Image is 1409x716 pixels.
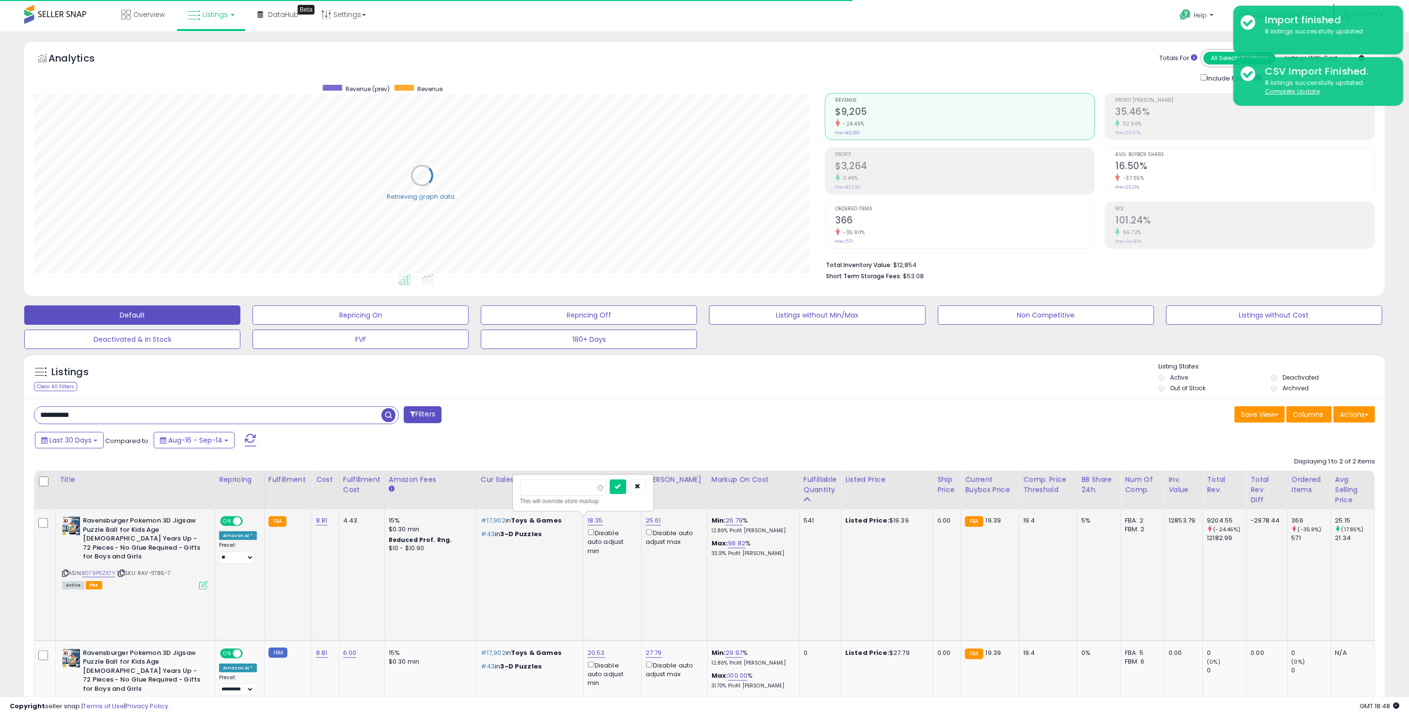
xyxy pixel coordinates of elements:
[826,258,1368,270] li: $12,854
[845,516,889,525] b: Listed Price:
[1120,120,1142,127] small: 32.96%
[1282,373,1319,382] label: Deactivated
[481,516,506,525] span: #17,902
[646,475,703,485] div: [PERSON_NAME]
[1235,406,1285,423] button: Save View
[49,435,92,445] span: Last 30 Days
[481,662,576,671] p: in
[712,649,792,667] div: %
[712,516,792,534] div: %
[1125,525,1157,534] div: FBM: 2
[62,649,80,668] img: 51iCuioioXL._SL40_.jpg
[219,542,257,564] div: Preset:
[1258,64,1396,79] div: CSV Import Finished.
[481,516,576,525] p: in
[836,152,1095,158] span: Profit
[316,516,328,525] a: 8.81
[1286,406,1332,423] button: Columns
[836,215,1095,228] h2: 366
[1335,649,1367,657] div: N/A
[316,475,335,485] div: Cost
[712,475,795,485] div: Markup on Cost
[1170,384,1205,392] label: Out of Stock
[836,184,861,190] small: Prev: $3,250
[1115,239,1141,244] small: Prev: 64.60%
[1292,658,1305,666] small: (0%)
[82,569,115,577] a: B079P5ZX7Y
[1169,475,1199,495] div: Inv. value
[845,649,926,657] div: $27.79
[62,516,80,536] img: 51iCuioioXL._SL40_.jpg
[51,366,89,379] h5: Listings
[587,527,634,556] div: Disable auto adjust min
[845,516,926,525] div: $19.39
[804,649,834,657] div: 0
[986,516,1001,525] span: 19.39
[10,701,45,711] strong: Copyright
[1298,525,1322,533] small: (-35.9%)
[1125,657,1157,666] div: FBM: 6
[937,516,953,525] div: 0.00
[481,662,495,671] span: #43
[389,544,469,553] div: $10 - $10.90
[1170,373,1188,382] label: Active
[1207,534,1246,542] div: 12182.99
[836,239,853,244] small: Prev: 571
[1023,516,1070,525] div: 19.4
[60,475,211,485] div: Title
[511,648,562,657] span: Toys & Games
[481,648,506,657] span: #17,902
[1115,215,1375,228] h2: 101.24%
[117,569,171,577] span: | SKU: RAV-11785-7
[836,98,1095,103] span: Revenue
[389,516,469,525] div: 15%
[1258,27,1396,36] div: 8 listings successfully updated.
[1023,475,1073,495] div: Comp. Price Threshold
[1335,475,1371,505] div: Avg Selling Price
[804,516,834,525] div: 541
[343,475,380,495] div: Fulfillment Cost
[1342,525,1364,533] small: (17.85%)
[343,516,377,525] div: 4.43
[1292,516,1331,525] div: 366
[1292,666,1331,675] div: 0
[1158,362,1385,371] p: Listing States:
[712,527,792,534] p: 12.86% Profit [PERSON_NAME]
[1292,475,1327,495] div: Ordered Items
[712,671,728,680] b: Max:
[1115,160,1375,174] h2: 16.50%
[481,649,576,657] p: in
[965,516,983,527] small: FBA
[1293,410,1323,419] span: Columns
[62,516,207,588] div: ASIN:
[804,475,837,495] div: Fulfillable Quantity
[34,382,77,391] div: Clear All Filters
[836,130,860,136] small: Prev: $12,183
[712,648,726,657] b: Min:
[219,531,257,540] div: Amazon AI *
[1251,516,1280,525] div: -2978.44
[1360,701,1399,711] span: 2025-10-15 18:48 GMT
[836,207,1095,212] span: Ordered Items
[1292,649,1331,657] div: 0
[269,475,308,485] div: Fulfillment
[62,581,84,589] span: All listings currently available for purchase on Amazon
[712,683,792,689] p: 31.70% Profit [PERSON_NAME]
[1193,72,1273,83] div: Include Returns
[728,539,745,548] a: 96.82
[1251,475,1283,505] div: Total Rev. Diff.
[709,305,925,325] button: Listings without Min/Max
[1207,658,1220,666] small: (0%)
[1292,534,1331,542] div: 571
[712,550,792,557] p: 33.31% Profit [PERSON_NAME]
[965,475,1015,495] div: Current Buybox Price
[389,649,469,657] div: 15%
[86,581,102,589] span: FBA
[1179,9,1191,21] i: Get Help
[1333,406,1375,423] button: Actions
[219,674,257,696] div: Preset:
[726,648,743,658] a: 29.97
[1265,87,1320,95] u: Complete Update
[221,649,233,657] span: ON
[1207,516,1246,525] div: 9204.55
